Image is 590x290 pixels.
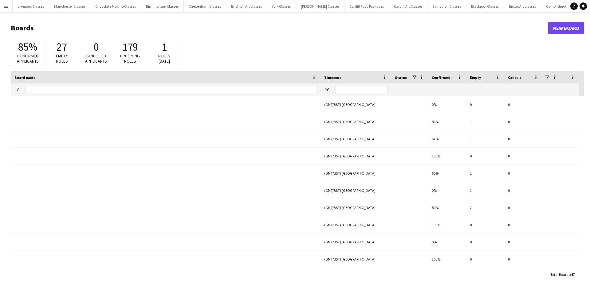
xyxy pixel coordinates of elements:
[428,130,466,147] div: 67%
[57,40,67,54] span: 27
[470,75,481,80] span: Empty
[466,165,504,182] div: 2
[466,96,504,113] div: 0
[321,251,391,268] div: (GMT/BST) [GEOGRAPHIC_DATA]
[504,165,542,182] div: 0
[466,251,504,268] div: 0
[321,216,391,233] div: (GMT/BST) [GEOGRAPHIC_DATA]
[504,113,542,130] div: 0
[466,199,504,216] div: 2
[466,130,504,147] div: 1
[504,199,542,216] div: 0
[428,96,466,113] div: 0%
[49,0,90,12] button: Manchester Classes
[466,148,504,164] div: 0
[428,199,466,216] div: 80%
[321,182,391,199] div: (GMT/BST) [GEOGRAPHIC_DATA]
[428,165,466,182] div: 60%
[335,86,387,93] input: Timezone Filter Input
[548,22,584,34] a: New Board
[466,0,504,12] button: Blackpool Classes
[321,113,391,130] div: (GMT/BST) [GEOGRAPHIC_DATA]
[541,0,586,12] button: Cambridge Art Classes
[93,40,99,54] span: 0
[296,0,344,12] button: [PERSON_NAME] Classes
[466,216,504,233] div: 0
[504,0,541,12] button: Bristol Art classes
[13,0,49,12] button: Liverpool Classes
[428,268,466,285] div: 0%
[428,234,466,250] div: 0%
[428,251,466,268] div: 100%
[395,75,407,80] span: Status
[267,0,296,12] button: York Classes
[428,148,466,164] div: 100%
[14,75,35,80] span: Board name
[466,234,504,250] div: 0
[321,165,391,182] div: (GMT/BST) [GEOGRAPHIC_DATA]
[427,0,466,12] button: Edinburgh Classes
[504,251,542,268] div: 0
[508,75,521,80] span: Cancels
[321,130,391,147] div: (GMT/BST) [GEOGRAPHIC_DATA]
[428,113,466,130] div: 86%
[26,86,317,93] input: Board name Filter Input
[158,53,170,64] span: Roles [DATE]
[504,216,542,233] div: 0
[504,268,542,285] div: 0
[344,0,389,12] button: Cardiff Food Packages
[504,234,542,250] div: 0
[504,182,542,199] div: 0
[56,53,68,64] span: Empty roles
[162,40,167,54] span: 1
[11,23,548,33] h1: Boards
[321,199,391,216] div: (GMT/BST) [GEOGRAPHIC_DATA]
[466,113,504,130] div: 1
[141,0,184,12] button: Birmingham Classes
[321,234,391,250] div: (GMT/BST) [GEOGRAPHIC_DATA]
[428,182,466,199] div: 0%
[122,40,138,54] span: 179
[324,75,341,80] span: Timezone
[321,268,391,285] div: (GMT/BST) [GEOGRAPHIC_DATA]
[14,87,20,92] button: Open Filter Menu
[321,96,391,113] div: (GMT/BST) [GEOGRAPHIC_DATA]
[226,0,267,12] button: Brighton Art classes
[90,0,141,12] button: Chocolate Making Classes
[324,87,330,92] button: Open Filter Menu
[504,148,542,164] div: 0
[504,96,542,113] div: 0
[428,216,466,233] div: 100%
[321,148,391,164] div: (GMT/BST) [GEOGRAPHIC_DATA]
[17,53,39,64] span: Confirmed applicants
[18,40,37,54] span: 85%
[504,130,542,147] div: 0
[120,53,140,64] span: Upcoming roles
[466,182,504,199] div: 1
[466,268,504,285] div: 0
[184,0,226,12] button: Cheltenham Classes
[432,75,450,80] span: Confirmed
[550,272,570,277] span: Total Boards
[550,269,575,280] div: :
[389,0,427,12] button: Cardiff Art Classes
[85,53,107,64] span: Cancelled applicants
[571,272,575,277] span: 47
